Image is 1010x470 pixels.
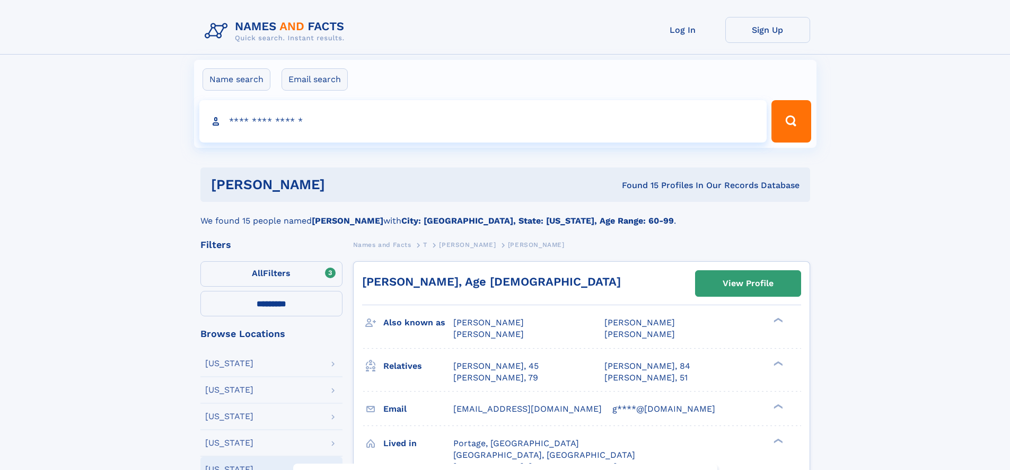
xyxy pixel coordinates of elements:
[423,241,427,249] span: T
[439,238,496,251] a: [PERSON_NAME]
[401,216,674,226] b: City: [GEOGRAPHIC_DATA], State: [US_STATE], Age Range: 60-99
[200,261,342,287] label: Filters
[200,240,342,250] div: Filters
[200,202,810,227] div: We found 15 people named with .
[362,275,621,288] a: [PERSON_NAME], Age [DEMOGRAPHIC_DATA]
[205,386,253,394] div: [US_STATE]
[771,360,784,367] div: ❯
[473,180,800,191] div: Found 15 Profiles In Our Records Database
[200,17,353,46] img: Logo Names and Facts
[353,238,411,251] a: Names and Facts
[453,317,524,327] span: [PERSON_NAME]
[203,68,270,91] label: Name search
[383,400,453,418] h3: Email
[604,329,675,339] span: [PERSON_NAME]
[453,360,539,372] a: [PERSON_NAME], 45
[282,68,348,91] label: Email search
[200,329,342,339] div: Browse Locations
[604,317,675,327] span: [PERSON_NAME]
[453,450,635,460] span: [GEOGRAPHIC_DATA], [GEOGRAPHIC_DATA]
[453,438,579,448] span: Portage, [GEOGRAPHIC_DATA]
[383,314,453,332] h3: Also known as
[604,360,690,372] a: [PERSON_NAME], 84
[205,412,253,421] div: [US_STATE]
[383,434,453,453] h3: Lived in
[252,268,263,278] span: All
[771,403,784,410] div: ❯
[508,241,565,249] span: [PERSON_NAME]
[383,357,453,375] h3: Relatives
[453,329,524,339] span: [PERSON_NAME]
[723,271,774,296] div: View Profile
[312,216,383,226] b: [PERSON_NAME]
[453,372,538,384] a: [PERSON_NAME], 79
[205,439,253,447] div: [US_STATE]
[199,100,767,143] input: search input
[604,372,688,384] a: [PERSON_NAME], 51
[771,437,784,444] div: ❯
[696,271,801,296] a: View Profile
[725,17,810,43] a: Sign Up
[205,359,253,368] div: [US_STATE]
[771,317,784,324] div: ❯
[439,241,496,249] span: [PERSON_NAME]
[211,178,473,191] h1: [PERSON_NAME]
[771,100,811,143] button: Search Button
[423,238,427,251] a: T
[453,404,602,414] span: [EMAIL_ADDRESS][DOMAIN_NAME]
[640,17,725,43] a: Log In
